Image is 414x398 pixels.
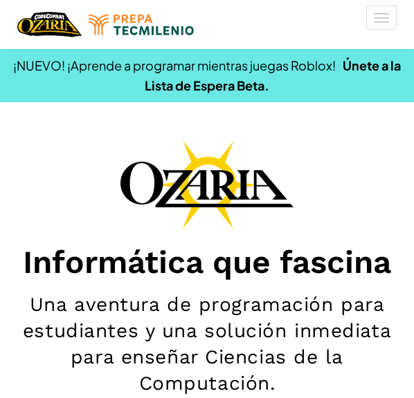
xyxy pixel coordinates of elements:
[13,57,336,73] span: ¡NUEVO! ¡Aprende a programar mientras juegas Roblox!
[89,15,194,35] img: Tecmilenio logo
[14,243,400,281] h1: Informática que fascina
[14,292,400,397] h2: Una aventura de programación para estudiantes y una solución inmediata para enseñar Ciencias de l...
[120,140,294,229] img: Ozaria branding logo
[17,10,82,39] a: Ozaria by CodeCombat logo
[17,10,82,39] img: Home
